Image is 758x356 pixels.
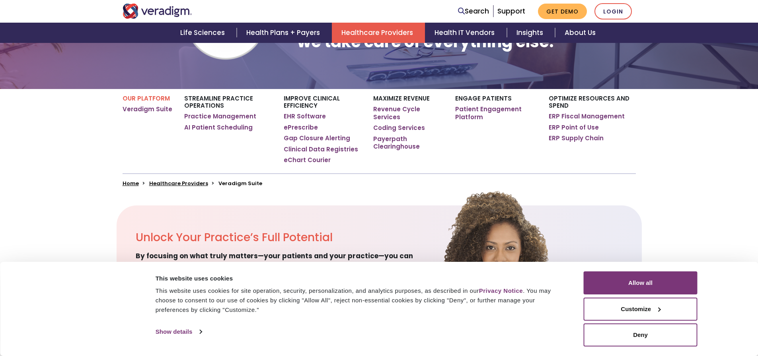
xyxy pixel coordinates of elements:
a: ERP Fiscal Management [549,112,625,120]
a: Support [497,6,525,16]
a: Health IT Vendors [425,23,507,43]
a: ERP Supply Chain [549,134,604,142]
button: Customize [584,298,698,321]
a: ERP Point of Use [549,124,599,132]
a: Payerpath Clearinghouse [373,135,443,151]
a: Revenue Cycle Services [373,105,443,121]
a: Practice Management [184,112,256,120]
a: Home [123,180,139,187]
a: EHR Software [284,112,326,120]
img: solution-provider-potential.png [409,190,608,355]
a: Show details [156,326,202,338]
a: Healthcare Providers [149,180,208,187]
a: Search [458,6,489,17]
a: eChart Courier [284,156,331,164]
a: Insights [507,23,555,43]
a: Privacy Notice [479,287,523,294]
a: AI Patient Scheduling [184,124,253,132]
a: Coding Services [373,124,425,132]
h2: Unlock Your Practice’s Full Potential [136,231,423,244]
a: Login [594,3,632,19]
div: This website uses cookies for site operation, security, personalization, and analytics purposes, ... [156,286,566,315]
a: Veradigm Suite [123,105,172,113]
a: Life Sciences [171,23,237,43]
a: Gap Closure Alerting [284,134,350,142]
button: Allow all [584,271,698,294]
a: About Us [555,23,605,43]
div: This website uses cookies [156,274,566,283]
h1: You take care of your patients, we take care of everything else. [297,13,554,51]
a: ePrescribe [284,124,318,132]
button: Deny [584,323,698,346]
a: Clinical Data Registries [284,145,358,153]
img: Veradigm logo [123,4,192,19]
span: By focusing on what truly matters—your patients and your practice—you can deliver higher-quality ... [136,251,423,272]
a: Health Plans + Payers [237,23,332,43]
a: Get Demo [538,4,587,19]
a: Healthcare Providers [332,23,425,43]
a: Patient Engagement Platform [455,105,537,121]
